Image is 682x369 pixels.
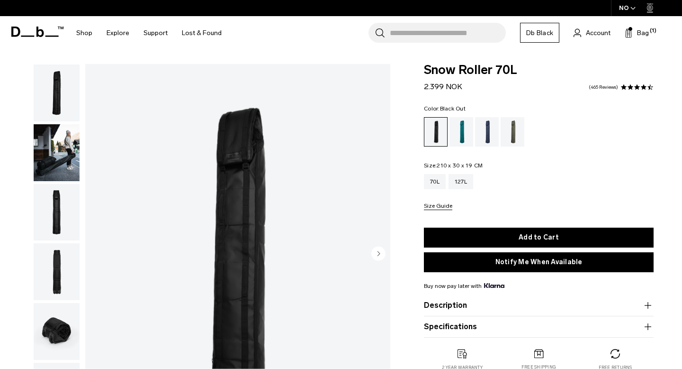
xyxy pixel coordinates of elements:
[424,321,654,332] button: Specifications
[650,27,656,35] span: (1)
[33,303,80,360] button: Snow Roller 70L Black Out
[424,64,654,76] span: Snow Roller 70L
[34,65,80,121] img: Snow Roller 70L Black Out
[589,85,618,90] a: 465 reviews
[424,203,452,210] button: Size Guide
[424,300,654,311] button: Description
[625,27,649,38] button: Bag (1)
[424,106,466,111] legend: Color:
[449,174,473,189] a: 127L
[76,16,92,50] a: Shop
[33,184,80,241] button: Snow Roller 70L Black Out
[586,28,610,38] span: Account
[424,82,462,91] span: 2.399 NOK
[144,16,168,50] a: Support
[424,174,446,189] a: 70L
[574,27,610,38] a: Account
[520,23,559,43] a: Db Black
[501,117,524,147] a: Moss Green
[424,228,654,248] button: Add to Cart
[182,16,222,50] a: Lost & Found
[69,16,229,50] nav: Main Navigation
[424,252,654,272] button: Notify Me When Available
[424,117,448,147] a: Black Out
[637,28,649,38] span: Bag
[34,184,80,241] img: Snow Roller 70L Black Out
[33,243,80,301] button: Snow Roller 70L Black Out
[424,163,483,168] legend: Size:
[475,117,499,147] a: Blue Hour
[34,303,80,360] img: Snow Roller 70L Black Out
[34,124,80,181] img: Snow Roller 70L Black Out
[107,16,129,50] a: Explore
[34,243,80,300] img: Snow Roller 70L Black Out
[484,283,504,288] img: {"height" => 20, "alt" => "Klarna"}
[33,124,80,182] button: Snow Roller 70L Black Out
[33,64,80,122] button: Snow Roller 70L Black Out
[440,105,466,112] span: Black Out
[424,282,504,290] span: Buy now pay later with
[437,162,483,169] span: 210 x 30 x 19 CM
[449,117,473,147] a: Midnight Teal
